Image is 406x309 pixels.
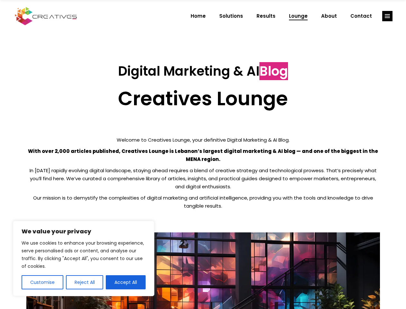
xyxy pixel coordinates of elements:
[26,166,380,191] p: In [DATE] rapidly evolving digital landscape, staying ahead requires a blend of creative strategy...
[344,8,379,24] a: Contact
[28,148,378,163] strong: With over 2,000 articles published, Creatives Lounge is Lebanon’s largest digital marketing & AI ...
[382,11,392,21] a: link
[321,8,337,24] span: About
[191,8,206,24] span: Home
[14,6,78,26] img: Creatives
[22,239,146,270] p: We use cookies to enhance your browsing experience, serve personalised ads or content, and analys...
[250,8,282,24] a: Results
[257,8,275,24] span: Results
[350,8,372,24] span: Contact
[289,8,308,24] span: Lounge
[26,63,380,79] h3: Digital Marketing & AI
[26,136,380,144] p: Welcome to Creatives Lounge, your definitive Digital Marketing & AI Blog.
[26,87,380,110] h2: Creatives Lounge
[259,62,288,80] span: Blog
[13,221,154,296] div: We value your privacy
[184,8,212,24] a: Home
[282,8,314,24] a: Lounge
[66,275,104,289] button: Reject All
[22,275,63,289] button: Customise
[314,8,344,24] a: About
[26,194,380,210] p: Our mission is to demystify the complexities of digital marketing and artificial intelligence, pr...
[106,275,146,289] button: Accept All
[22,228,146,235] p: We value your privacy
[219,8,243,24] span: Solutions
[212,8,250,24] a: Solutions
